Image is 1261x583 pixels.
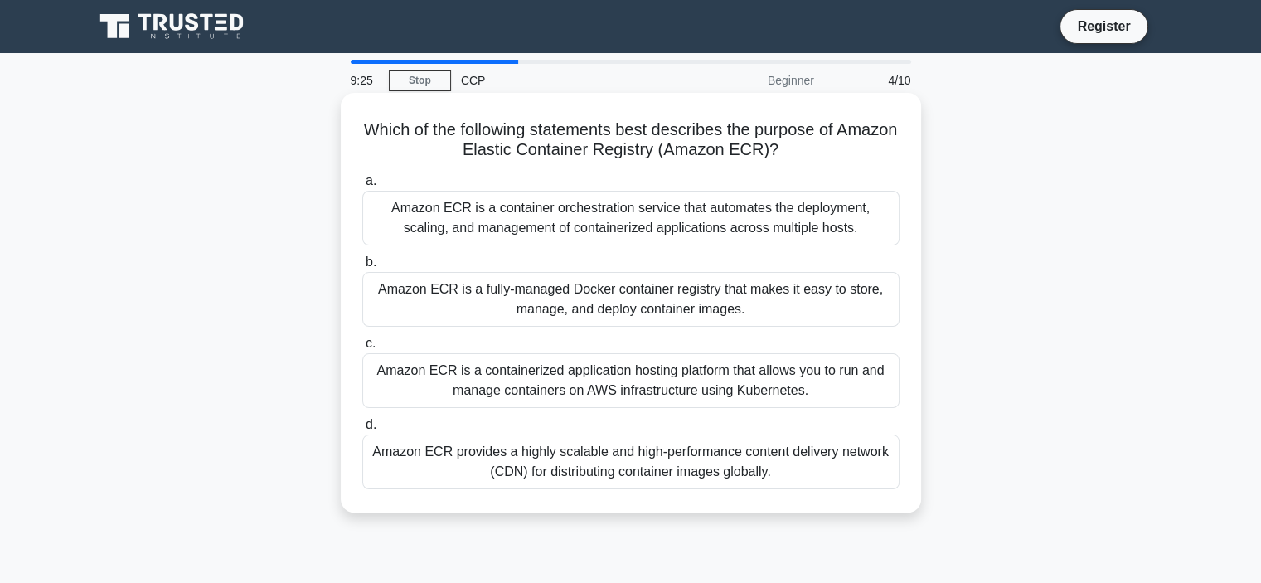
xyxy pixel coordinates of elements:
[389,70,451,91] a: Stop
[366,417,376,431] span: d.
[366,336,376,350] span: c.
[341,64,389,97] div: 9:25
[679,64,824,97] div: Beginner
[362,272,900,327] div: Amazon ECR is a fully-managed Docker container registry that makes it easy to store, manage, and ...
[1067,16,1140,36] a: Register
[366,255,376,269] span: b.
[824,64,921,97] div: 4/10
[361,119,901,161] h5: Which of the following statements best describes the purpose of Amazon Elastic Container Registry...
[451,64,679,97] div: CCP
[366,173,376,187] span: a.
[362,435,900,489] div: Amazon ECR provides a highly scalable and high-performance content delivery network (CDN) for dis...
[362,191,900,245] div: Amazon ECR is a container orchestration service that automates the deployment, scaling, and manag...
[362,353,900,408] div: Amazon ECR is a containerized application hosting platform that allows you to run and manage cont...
